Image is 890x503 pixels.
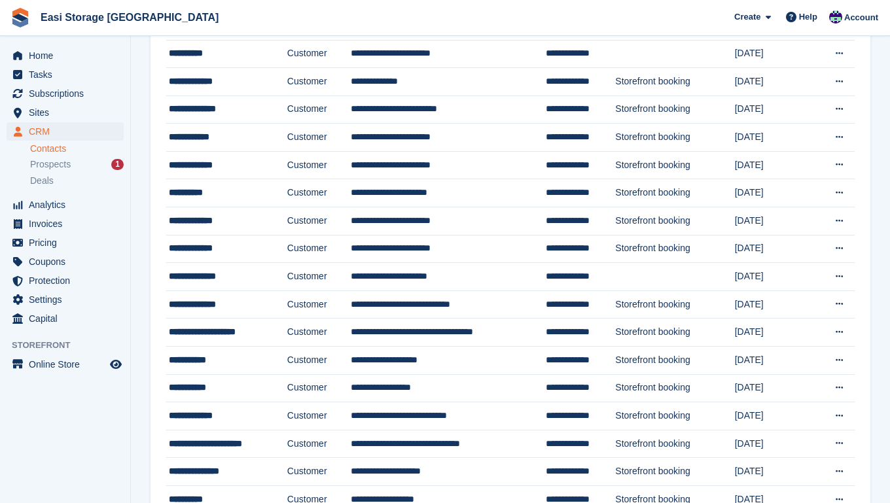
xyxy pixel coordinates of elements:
td: [DATE] [735,402,811,430]
td: Storefront booking [615,347,734,375]
td: Customer [287,151,351,179]
span: CRM [29,122,107,141]
a: menu [7,196,124,214]
td: [DATE] [735,374,811,402]
span: Pricing [29,234,107,252]
span: Coupons [29,252,107,271]
td: Customer [287,40,351,68]
a: menu [7,65,124,84]
td: Customer [287,235,351,263]
td: Storefront booking [615,235,734,263]
td: [DATE] [735,263,811,291]
a: Prospects 1 [30,158,124,171]
span: Create [734,10,760,24]
td: Storefront booking [615,458,734,486]
span: Tasks [29,65,107,84]
a: menu [7,46,124,65]
a: menu [7,215,124,233]
td: Storefront booking [615,430,734,458]
td: [DATE] [735,40,811,68]
a: Contacts [30,143,124,155]
a: menu [7,234,124,252]
td: [DATE] [735,95,811,124]
td: Storefront booking [615,124,734,152]
td: Customer [287,95,351,124]
img: stora-icon-8386f47178a22dfd0bd8f6a31ec36ba5ce8667c1dd55bd0f319d3a0aa187defe.svg [10,8,30,27]
a: menu [7,355,124,373]
td: Customer [287,263,351,291]
a: menu [7,122,124,141]
span: Subscriptions [29,84,107,103]
td: Storefront booking [615,95,734,124]
a: menu [7,271,124,290]
td: Customer [287,430,351,458]
span: Settings [29,290,107,309]
a: Deals [30,174,124,188]
td: Customer [287,179,351,207]
span: Storefront [12,339,130,352]
td: [DATE] [735,68,811,96]
td: Storefront booking [615,402,734,430]
td: Storefront booking [615,207,734,235]
a: menu [7,252,124,271]
span: Invoices [29,215,107,233]
a: Easi Storage [GEOGRAPHIC_DATA] [35,7,224,28]
td: Storefront booking [615,151,734,179]
td: Customer [287,458,351,486]
img: Steven Cusick [829,10,842,24]
td: Customer [287,68,351,96]
td: [DATE] [735,347,811,375]
td: Storefront booking [615,290,734,319]
td: Customer [287,207,351,235]
span: Sites [29,103,107,122]
span: Capital [29,309,107,328]
span: Help [799,10,817,24]
td: [DATE] [735,179,811,207]
td: Storefront booking [615,319,734,347]
span: Protection [29,271,107,290]
td: Customer [287,124,351,152]
td: [DATE] [735,319,811,347]
td: [DATE] [735,458,811,486]
td: [DATE] [735,207,811,235]
td: [DATE] [735,235,811,263]
td: Storefront booking [615,374,734,402]
td: Customer [287,402,351,430]
span: Home [29,46,107,65]
td: Customer [287,347,351,375]
td: Customer [287,290,351,319]
td: Customer [287,374,351,402]
td: [DATE] [735,430,811,458]
td: Storefront booking [615,179,734,207]
td: Customer [287,319,351,347]
a: menu [7,290,124,309]
span: Prospects [30,158,71,171]
a: menu [7,84,124,103]
a: menu [7,103,124,122]
td: [DATE] [735,290,811,319]
td: [DATE] [735,124,811,152]
td: [DATE] [735,151,811,179]
div: 1 [111,159,124,170]
span: Analytics [29,196,107,214]
span: Deals [30,175,54,187]
span: Online Store [29,355,107,373]
a: menu [7,309,124,328]
a: Preview store [108,356,124,372]
span: Account [844,11,878,24]
td: Storefront booking [615,68,734,96]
